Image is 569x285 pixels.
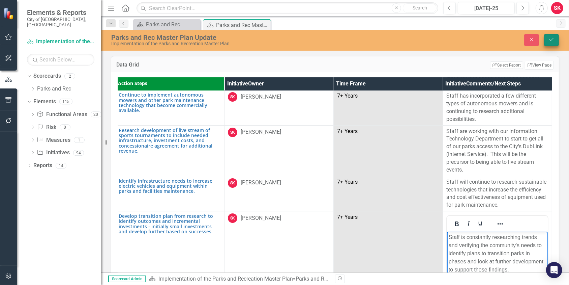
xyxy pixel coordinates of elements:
[458,2,515,14] button: [DATE]-25
[228,128,237,137] div: SK
[37,124,56,131] a: Risk
[119,213,221,234] a: Develop transition plan from research to identify outcomes and incremental investments - initiall...
[27,17,94,28] small: City of [GEOGRAPHIC_DATA], [GEOGRAPHIC_DATA]
[74,137,85,143] div: 1
[228,178,237,188] div: SK
[111,34,361,41] div: Parks and Rec Master Plan Update
[241,214,281,222] div: [PERSON_NAME]
[27,54,94,66] input: Search Below...
[495,219,506,229] button: Reveal or hide additional toolbar items
[37,149,69,157] a: Initiatives
[56,163,66,169] div: 14
[228,92,237,102] div: SK
[337,93,358,99] span: 7+ Years
[546,262,562,278] div: Open Intercom Messenger
[119,92,221,113] a: Continue to implement autonomous mowers and other park maintenance technology that become commerc...
[241,93,281,101] div: [PERSON_NAME]
[446,92,548,123] p: Staff has incorporated a few different types of autonomous mowers and is continuing to research a...
[149,275,330,283] div: »
[413,5,427,10] span: Search
[73,150,84,156] div: 94
[91,112,101,118] div: 20
[158,276,293,282] a: Implementation of the Parks and Recreation Master Plan
[59,99,72,105] div: 115
[296,276,378,282] div: Parks and Rec Master Plan Update
[460,4,512,12] div: [DATE]-25
[37,111,87,119] a: Functional Areas
[37,136,70,144] a: Measures
[216,21,269,29] div: Parks and Rec Master Plan Update
[33,98,56,106] a: Elements
[475,219,486,229] button: Underline
[446,128,548,174] p: Staff are working with our Information Technology Department to start to get all of our parks acc...
[64,73,75,79] div: 2
[337,128,358,134] span: 7+ Years
[119,128,221,154] a: Research development of live stream of sports tournaments to include needed infrastructure, inves...
[3,8,15,20] img: ClearPoint Strategy
[60,124,70,130] div: 0
[108,276,146,282] span: Scorecard Admin
[111,41,361,46] div: Implementation of the Parks and Recreation Master Plan
[116,62,231,68] h3: Data Grid
[490,61,523,69] button: Select Report
[2,2,99,42] p: Staff is constantly researching trends and verifying the community's needs to identify plans to t...
[119,178,221,194] a: Identify infrastructure needs to increase electric vehicles and equipment within parks and facili...
[135,20,199,29] a: Parks and Rec
[33,162,52,170] a: Reports
[551,2,563,14] button: SK
[451,219,462,229] button: Bold
[525,61,554,70] a: View Page
[446,178,548,209] p: Staff will continue to research sustainable technologies that increase the efficiency and cost ef...
[228,213,237,223] div: SK
[403,3,437,13] button: Search
[337,179,358,185] span: 7+ Years
[37,85,101,93] a: Parks and Rec
[27,38,94,46] a: Implementation of the Parks and Recreation Master Plan
[463,219,474,229] button: Italic
[241,179,281,187] div: [PERSON_NAME]
[137,2,438,14] input: Search ClearPoint...
[337,214,358,220] span: 7+ Years
[241,128,281,136] div: [PERSON_NAME]
[146,20,199,29] div: Parks and Rec
[27,8,94,17] span: Elements & Reports
[33,72,61,80] a: Scorecards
